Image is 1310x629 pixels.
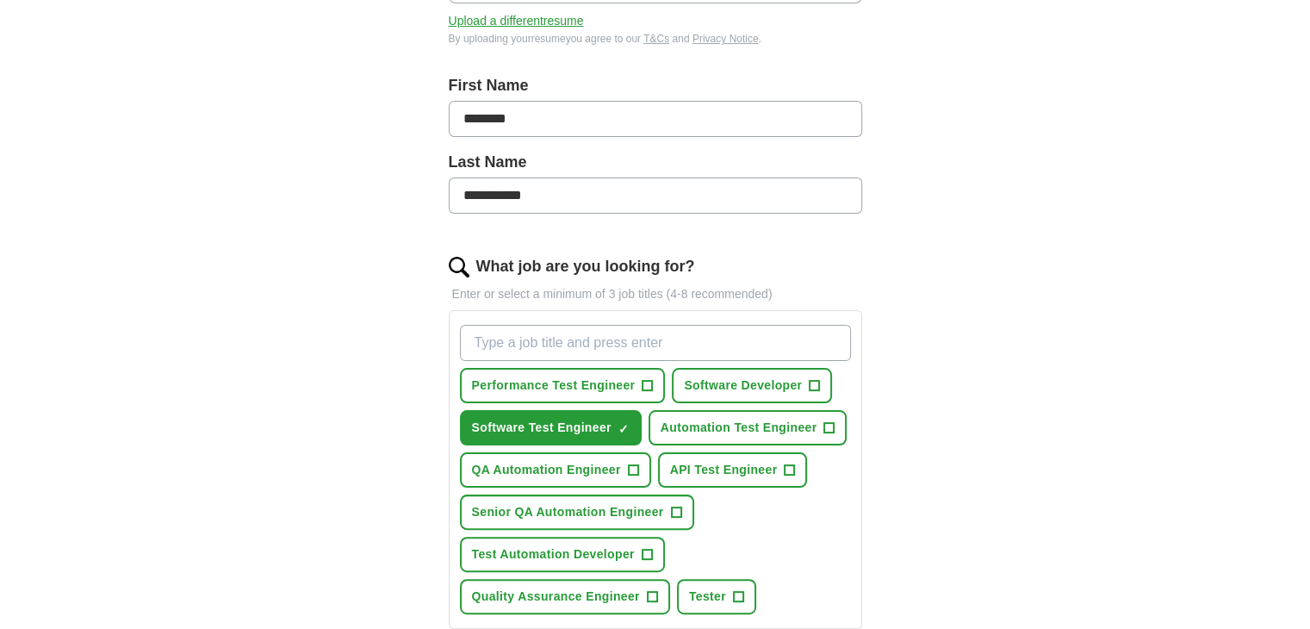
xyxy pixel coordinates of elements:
[670,461,778,479] span: API Test Engineer
[460,452,651,488] button: QA Automation Engineer
[460,537,665,572] button: Test Automation Developer
[472,419,612,437] span: Software Test Engineer
[472,377,636,395] span: Performance Test Engineer
[472,588,640,606] span: Quality Assurance Engineer
[449,31,862,47] div: By uploading your resume you agree to our and .
[449,285,862,303] p: Enter or select a minimum of 3 job titles (4-8 recommended)
[684,377,802,395] span: Software Developer
[449,257,469,277] img: search.png
[449,74,862,97] label: First Name
[460,368,666,403] button: Performance Test Engineer
[692,33,759,45] a: Privacy Notice
[672,368,832,403] button: Software Developer
[643,33,669,45] a: T&Cs
[661,419,817,437] span: Automation Test Engineer
[460,579,670,614] button: Quality Assurance Engineer
[472,545,635,564] span: Test Automation Developer
[677,579,756,614] button: Tester
[460,325,851,361] input: Type a job title and press enter
[658,452,808,488] button: API Test Engineer
[449,151,862,174] label: Last Name
[472,503,664,521] span: Senior QA Automation Engineer
[618,422,629,436] span: ✓
[449,12,584,30] button: Upload a differentresume
[649,410,847,445] button: Automation Test Engineer
[689,588,726,606] span: Tester
[476,255,695,278] label: What job are you looking for?
[472,461,621,479] span: QA Automation Engineer
[460,495,694,530] button: Senior QA Automation Engineer
[460,410,642,445] button: Software Test Engineer✓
